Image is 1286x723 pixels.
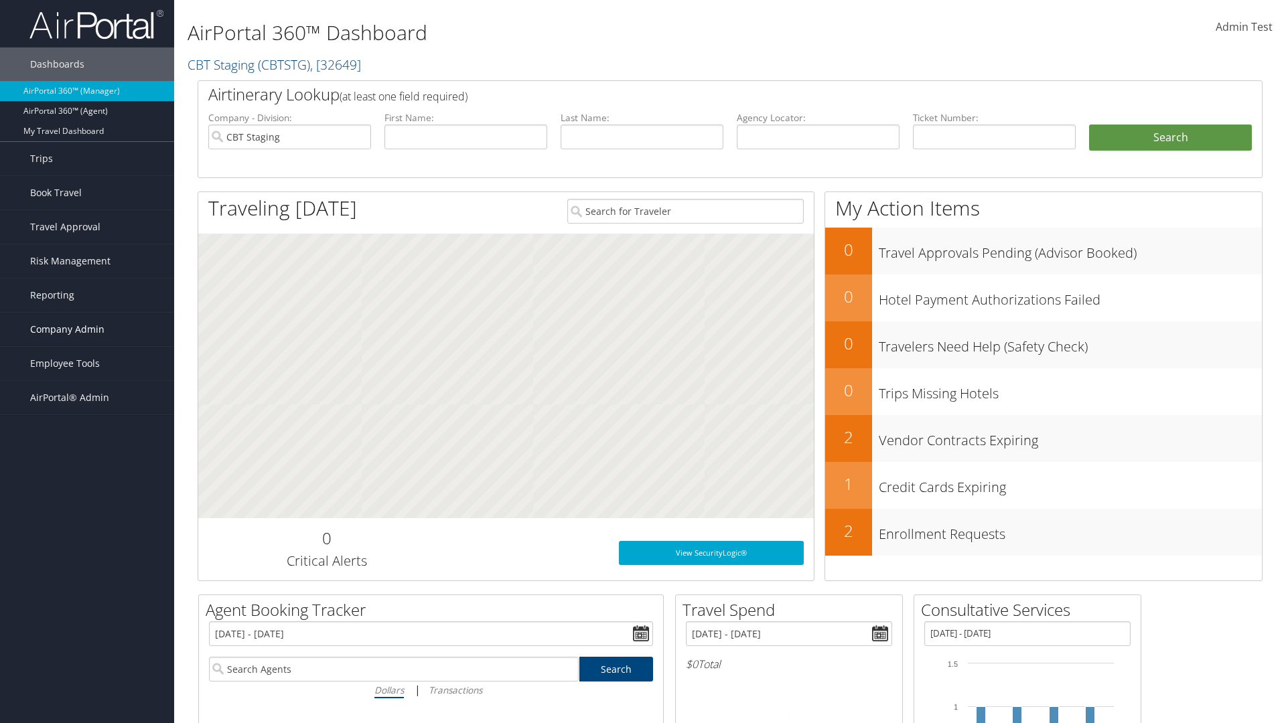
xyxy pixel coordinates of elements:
a: 0Trips Missing Hotels [825,368,1262,415]
a: 0Travel Approvals Pending (Advisor Booked) [825,228,1262,274]
a: 0Travelers Need Help (Safety Check) [825,321,1262,368]
span: Company Admin [30,313,104,346]
div: | [209,681,653,698]
button: Search [1089,125,1252,151]
span: $0 [686,657,698,671]
h1: My Action Items [825,194,1262,222]
a: CBT Staging [188,56,361,74]
i: Dollars [374,684,404,696]
span: , [ 32649 ] [310,56,361,74]
span: Travel Approval [30,210,100,244]
span: Reporting [30,278,74,312]
a: Search [579,657,654,681]
span: Admin Test [1216,19,1273,34]
h3: Credit Cards Expiring [879,471,1262,497]
label: Agency Locator: [737,111,900,125]
label: Ticket Number: [913,111,1076,125]
h2: 2 [825,519,872,542]
h2: 0 [825,332,872,355]
span: Risk Management [30,244,111,278]
h2: 0 [825,379,872,402]
h2: Travel Spend [683,598,902,621]
h1: AirPortal 360™ Dashboard [188,19,911,47]
img: airportal-logo.png [29,9,163,40]
a: 1Credit Cards Expiring [825,462,1262,509]
span: ( CBTSTG ) [258,56,310,74]
h3: Vendor Contracts Expiring [879,424,1262,450]
span: Dashboards [30,48,84,81]
span: AirPortal® Admin [30,381,109,414]
label: Company - Division: [208,111,371,125]
i: Transactions [429,684,482,696]
h6: Total [686,657,892,671]
a: 2Vendor Contracts Expiring [825,415,1262,462]
span: Employee Tools [30,347,100,380]
label: Last Name: [561,111,723,125]
tspan: 1.5 [948,660,958,668]
h3: Travel Approvals Pending (Advisor Booked) [879,237,1262,262]
a: Admin Test [1216,7,1273,48]
h2: 0 [825,238,872,261]
h2: Agent Booking Tracker [206,598,663,621]
h2: Consultative Services [921,598,1141,621]
h3: Travelers Need Help (Safety Check) [879,331,1262,356]
h3: Critical Alerts [208,552,445,570]
input: Search for Traveler [567,199,804,224]
h2: 0 [208,527,445,550]
h2: 2 [825,426,872,449]
tspan: 1 [954,703,958,711]
span: Book Travel [30,176,82,210]
a: 0Hotel Payment Authorizations Failed [825,274,1262,321]
span: (at least one field required) [340,89,468,104]
label: First Name: [384,111,547,125]
h1: Traveling [DATE] [208,194,357,222]
span: Trips [30,142,53,175]
a: 2Enrollment Requests [825,509,1262,556]
h2: Airtinerary Lookup [208,83,1163,106]
h2: 1 [825,473,872,495]
h2: 0 [825,285,872,308]
h3: Hotel Payment Authorizations Failed [879,284,1262,309]
a: View SecurityLogic® [619,541,804,565]
h3: Trips Missing Hotels [879,378,1262,403]
h3: Enrollment Requests [879,518,1262,544]
input: Search Agents [209,657,579,681]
